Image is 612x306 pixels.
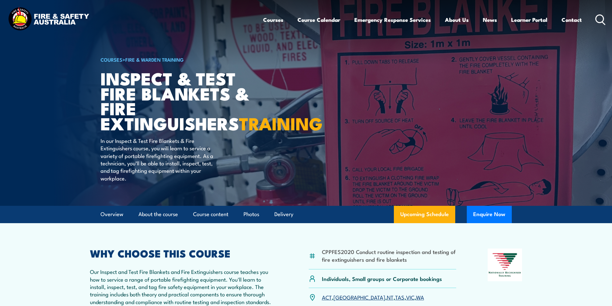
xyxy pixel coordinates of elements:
[101,56,259,63] h6: >
[322,293,332,301] a: ACT
[562,11,582,28] a: Contact
[297,11,340,28] a: Course Calendar
[101,137,218,182] p: In our Inspect & Test Fire Blankets & Fire Extinguishers course, you will learn to service a vari...
[354,11,431,28] a: Emergency Response Services
[125,56,184,63] a: Fire & Warden Training
[511,11,547,28] a: Learner Portal
[333,293,385,301] a: [GEOGRAPHIC_DATA]
[263,11,283,28] a: Courses
[322,293,424,301] p: , , , , ,
[445,11,469,28] a: About Us
[488,249,522,281] img: Nationally Recognised Training logo.
[244,206,259,223] a: Photos
[483,11,497,28] a: News
[406,293,414,301] a: VIC
[322,248,457,263] li: CPPFES2020 Conduct routine inspection and testing of fire extinguishers and fire blankets
[90,268,278,305] p: Our Inspect and Test Fire Blankets and Fire Extinguishers course teaches you how to service a ran...
[239,109,323,136] strong: TRAINING
[101,56,122,63] a: COURSES
[274,206,293,223] a: Delivery
[101,206,123,223] a: Overview
[193,206,228,223] a: Course content
[101,71,259,131] h1: Inspect & Test Fire Blankets & Fire Extinguishers
[138,206,178,223] a: About the course
[395,293,404,301] a: TAS
[416,293,424,301] a: WA
[387,293,394,301] a: NT
[467,206,512,223] button: Enquire Now
[322,275,442,282] p: Individuals, Small groups or Corporate bookings
[90,249,278,258] h2: WHY CHOOSE THIS COURSE
[394,206,455,223] a: Upcoming Schedule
